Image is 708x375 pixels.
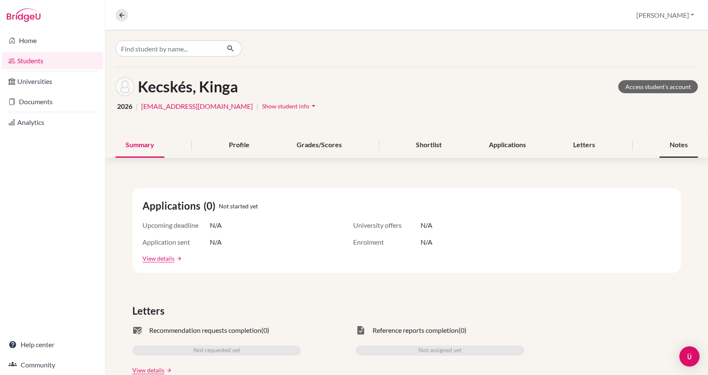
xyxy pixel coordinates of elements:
[287,133,352,158] div: Grades/Scores
[115,133,164,158] div: Summary
[353,220,421,230] span: University offers
[418,345,461,356] span: Not assigned yet
[479,133,536,158] div: Applications
[356,325,366,335] span: task
[141,101,253,111] a: [EMAIL_ADDRESS][DOMAIN_NAME]
[204,198,219,213] span: (0)
[2,336,103,353] a: Help center
[353,237,421,247] span: Enrolment
[660,133,698,158] div: Notes
[132,366,164,375] a: View details
[7,8,40,22] img: Bridge-U
[210,237,222,247] span: N/A
[262,103,309,110] span: Show student info
[618,80,698,93] a: Access student's account
[262,100,318,113] button: Show student infoarrow_drop_down
[563,133,605,158] div: Letters
[406,133,452,158] div: Shortlist
[132,303,168,318] span: Letters
[142,237,210,247] span: Application sent
[261,325,269,335] span: (0)
[115,77,134,96] img: Kinga Kecskés's avatar
[2,114,103,131] a: Analytics
[142,254,174,263] a: View details
[2,32,103,49] a: Home
[117,101,132,111] span: 2026
[219,133,260,158] div: Profile
[142,198,204,213] span: Applications
[2,52,103,69] a: Students
[309,102,318,110] i: arrow_drop_down
[136,101,138,111] span: |
[2,356,103,373] a: Community
[164,367,172,373] a: arrow_forward
[115,40,220,57] input: Find student by name...
[679,346,700,367] div: Open Intercom Messenger
[633,7,698,23] button: [PERSON_NAME]
[421,220,432,230] span: N/A
[219,202,258,210] span: Not started yet
[174,256,182,262] a: arrow_forward
[373,325,459,335] span: Reference reports completion
[142,220,210,230] span: Upcoming deadline
[132,325,142,335] span: mark_email_read
[149,325,261,335] span: Recommendation requests completion
[210,220,222,230] span: N/A
[193,345,240,356] span: Not requested yet
[2,93,103,110] a: Documents
[256,101,258,111] span: |
[138,78,238,96] h1: Kecskés, Kinga
[459,325,467,335] span: (0)
[421,237,432,247] span: N/A
[2,73,103,90] a: Universities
